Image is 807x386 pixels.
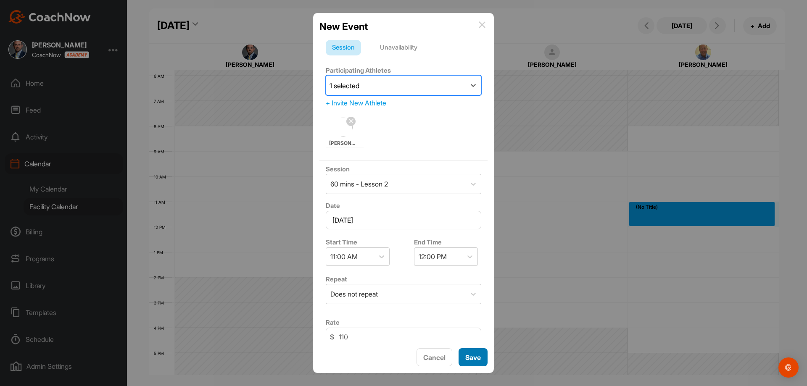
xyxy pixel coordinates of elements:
[330,179,388,189] div: 60 mins - Lesson 2
[479,21,485,28] img: info
[326,202,340,210] label: Date
[326,66,391,74] label: Participating Athletes
[459,348,488,366] button: Save
[330,332,334,342] span: $
[778,357,799,378] div: Open Intercom Messenger
[326,275,347,283] label: Repeat
[326,98,481,108] div: + Invite New Athlete
[326,165,350,173] label: Session
[423,353,446,362] span: Cancel
[326,328,481,346] input: 0
[326,40,361,56] div: Session
[319,19,368,34] h2: New Event
[374,40,424,56] div: Unavailability
[326,211,481,229] input: Select Date
[329,139,358,147] span: [PERSON_NAME]
[465,353,481,362] span: Save
[330,252,358,262] div: 11:00 AM
[330,289,378,299] div: Does not repeat
[326,318,340,326] label: Rate
[330,81,359,91] div: 1 selected
[419,252,447,262] div: 12:00 PM
[417,348,452,366] button: Cancel
[326,238,357,246] label: Start Time
[414,238,442,246] label: End Time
